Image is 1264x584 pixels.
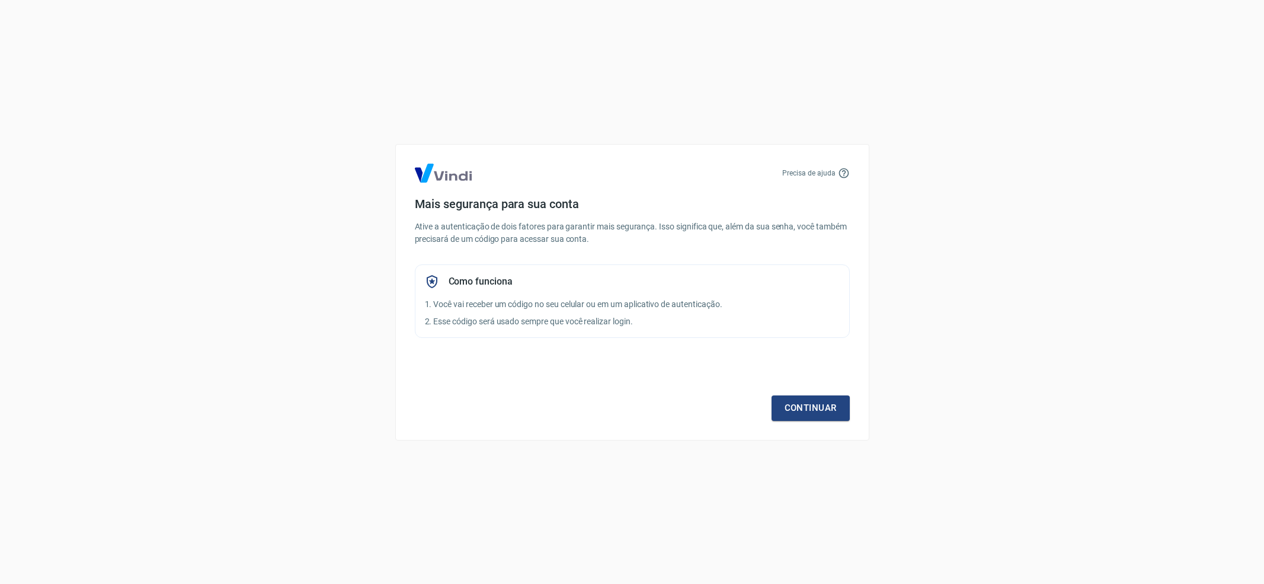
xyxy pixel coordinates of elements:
[415,197,850,211] h4: Mais segurança para sua conta
[425,315,840,328] p: 2. Esse código será usado sempre que você realizar login.
[449,276,513,288] h5: Como funciona
[415,221,850,245] p: Ative a autenticação de dois fatores para garantir mais segurança. Isso significa que, além da su...
[782,168,835,178] p: Precisa de ajuda
[425,298,840,311] p: 1. Você vai receber um código no seu celular ou em um aplicativo de autenticação.
[415,164,472,183] img: Logo Vind
[772,395,850,420] a: Continuar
